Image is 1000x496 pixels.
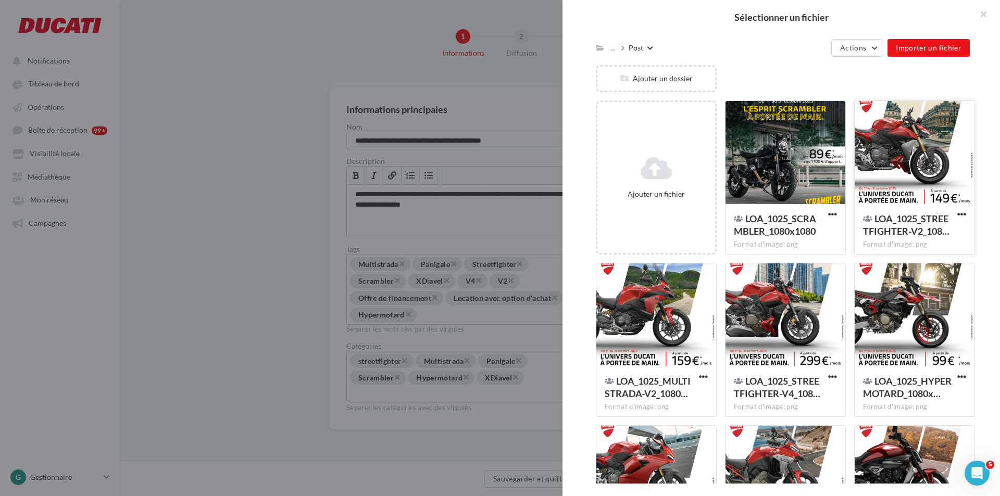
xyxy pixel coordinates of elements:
div: Lancez vos publicités Meta en autonomieAdsLancez vos publicités Meta en autonomieDigitaleo vous p... [10,196,198,350]
div: Notre bot et notre équipe peuvent vous aider [21,160,174,182]
button: Actualités [42,325,83,366]
span: Accueil [6,351,36,358]
div: Format d'image: png [734,402,837,412]
button: Tâches [125,325,167,366]
div: Poser une question [21,149,174,160]
div: Lancez vos publicités Meta en autonomie [21,295,168,317]
div: Ajouter un fichier [602,189,711,199]
span: LOA_1025_HYPERMOTARD_1080x1080 [863,375,952,399]
span: Actions [840,43,866,52]
div: Digitaleo vous permet maintenant de créer des publicités Facebook & Instagram en autonomie, en co... [21,319,168,341]
div: Poser une questionNotre bot et notre équipe peuvent vous aider [10,140,198,190]
button: Importer un fichier [888,39,970,57]
span: LOA_1025_MULTISTRADA-V2_1080x1080 [605,375,691,399]
iframe: Intercom live chat [965,461,990,486]
img: Lancez vos publicités Meta en autonomie [11,196,197,269]
span: LOA_1025_STREETFIGHTER-V4_1080x1080 [734,375,820,399]
div: Format d'image: png [605,402,708,412]
div: Fermer [179,17,198,35]
span: Actualités [44,351,80,358]
span: Importer un fichier [896,43,961,52]
div: Post [629,43,643,53]
img: logo [21,20,93,36]
span: LOA_1025_STREETFIGHTER-V2_1080x1080 [863,213,949,237]
span: Conversations [85,351,137,358]
div: Format d'image: png [863,240,966,249]
button: Aide [167,325,208,366]
div: Format d'image: png [734,240,837,249]
div: Ads [21,277,41,289]
span: Tâches [133,351,158,358]
div: Ajouter un dossier [597,73,715,84]
p: Bonjour Stagiaire👋 [21,74,187,92]
div: Format d'image: png [863,402,966,412]
span: LOA_1025_SCRAMBLER_1080x1080 [734,213,816,237]
span: 5 [986,461,994,469]
h2: Sélectionner un fichier [579,12,983,22]
button: Actions [831,39,883,57]
button: Conversations [83,325,125,366]
span: Aide [180,351,196,358]
p: Comment pouvons-nous vous aider ? [21,92,187,127]
div: ... [608,41,617,55]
